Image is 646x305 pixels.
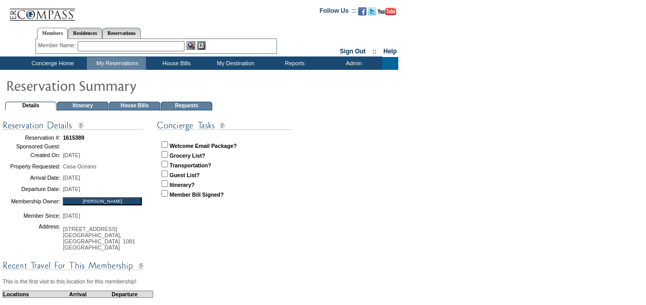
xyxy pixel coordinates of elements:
[63,175,80,181] span: [DATE]
[170,172,200,178] strong: Guest List?
[358,7,366,15] img: Become our fan on Facebook
[102,28,141,39] a: Reservations
[170,153,205,159] strong: Grocery List?
[170,162,211,168] strong: Transportation?
[3,223,60,253] td: Address:
[57,102,108,110] td: Itinerary
[3,259,144,272] img: subTtlConRecTravel.gif
[3,278,137,284] span: This is the first visit to this location for this membership!
[59,291,97,297] td: Arrival
[63,152,80,158] span: [DATE]
[63,135,84,141] span: 1615389
[63,226,135,251] span: [STREET_ADDRESS] [GEOGRAPHIC_DATA], [GEOGRAPHIC_DATA] 1081 [GEOGRAPHIC_DATA]
[211,143,237,149] strong: Package?
[340,48,365,55] a: Sign Out
[170,143,210,149] strong: Welcome Email
[3,119,144,132] img: subTtlConResDetails.gif
[170,192,224,198] strong: Member Bill Signed?
[161,102,212,110] td: Requests
[373,48,377,55] span: ::
[368,7,376,15] img: Follow us on Twitter
[38,41,78,50] div: Member Name:
[109,102,160,110] td: House Bills
[3,208,60,223] td: Member Since:
[63,197,142,205] input: [PERSON_NAME]
[3,291,60,297] td: Locations
[97,291,153,297] td: Departure
[5,102,57,110] td: Details
[68,28,102,39] a: Residences
[383,48,397,55] a: Help
[378,8,396,15] img: Subscribe to our YouTube Channel
[63,213,80,219] span: [DATE]
[3,183,60,195] td: Departure Date:
[3,143,60,149] td: Sponsored Guest:
[37,28,68,39] a: Members
[6,75,211,96] img: pgTtlResSummary.gif
[378,10,396,16] a: Subscribe to our YouTube Channel
[358,10,366,16] a: Become our fan on Facebook
[3,149,60,161] td: Created On:
[63,186,80,192] span: [DATE]
[63,163,96,169] span: Casa Oceano
[320,6,356,18] td: Follow Us ::
[3,172,60,183] td: Arrival Date:
[87,57,146,70] td: My Reservations
[3,161,60,172] td: Property Requested:
[197,41,206,50] img: Reservations
[16,57,87,70] td: Concierge Home
[368,10,376,16] a: Follow us on Twitter
[264,57,323,70] td: Reports
[205,57,264,70] td: My Destination
[187,41,195,50] img: View
[3,195,60,208] td: Membership Owner:
[323,57,382,70] td: Admin
[3,132,60,143] td: Reservation #:
[157,119,291,132] img: subTtlConTasks.gif
[146,57,205,70] td: House Bills
[170,182,195,188] strong: Itinerary?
